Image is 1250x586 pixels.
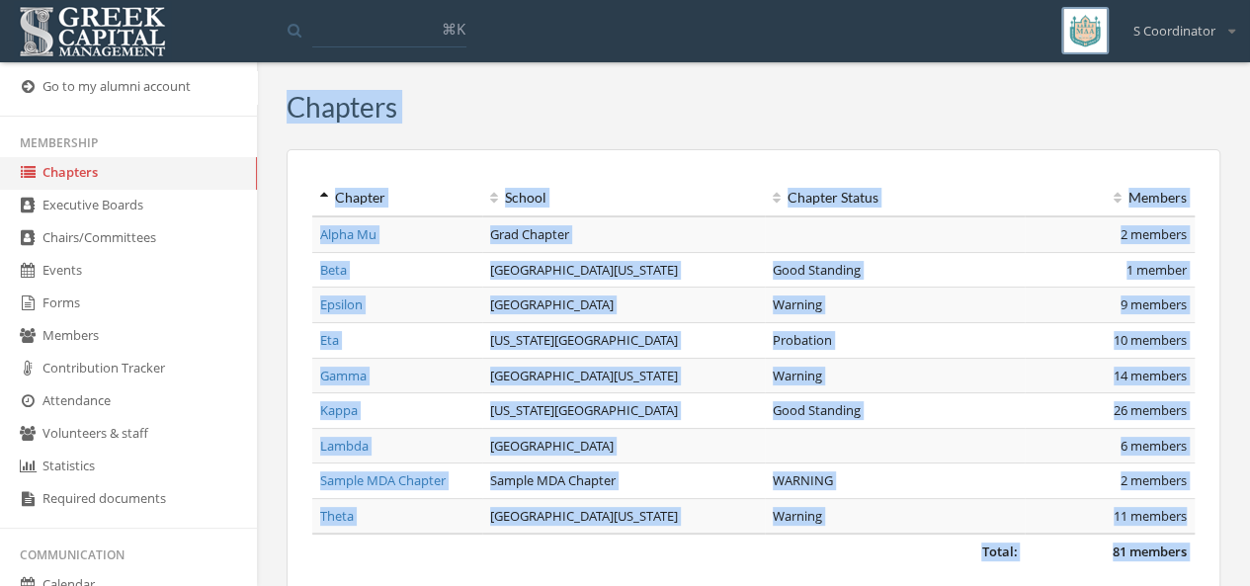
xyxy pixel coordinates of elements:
[1121,295,1187,313] span: 9 members
[765,358,1025,393] td: Warning
[1121,225,1187,243] span: 2 members
[1114,367,1187,384] span: 14 members
[320,507,354,525] a: Theta
[1121,437,1187,455] span: 6 members
[490,188,757,208] div: School
[482,428,765,463] td: [GEOGRAPHIC_DATA]
[320,188,474,208] div: Chapter
[765,393,1025,429] td: Good Standing
[1133,22,1215,41] span: S Coordinator
[442,19,465,39] span: ⌘K
[765,463,1025,499] td: WARNING
[1126,261,1187,279] span: 1 member
[482,216,765,252] td: Grad Chapter
[482,322,765,358] td: [US_STATE][GEOGRAPHIC_DATA]
[765,322,1025,358] td: Probation
[320,225,376,243] a: Alpha Mu
[482,463,765,499] td: Sample MDA Chapter
[320,295,363,313] a: Epsilon
[287,92,397,123] h3: Chapters
[482,288,765,323] td: [GEOGRAPHIC_DATA]
[320,401,358,419] a: Kappa
[482,252,765,288] td: [GEOGRAPHIC_DATA][US_STATE]
[320,437,369,455] a: Lambda
[1121,7,1235,41] div: S Coordinator
[765,288,1025,323] td: Warning
[312,534,1025,569] td: Total:
[482,498,765,534] td: [GEOGRAPHIC_DATA][US_STATE]
[320,261,347,279] a: Beta
[765,498,1025,534] td: Warning
[773,188,1017,208] div: Chapter Status
[765,252,1025,288] td: Good Standing
[1114,507,1187,525] span: 11 members
[1114,401,1187,419] span: 26 members
[1033,188,1187,208] div: Members
[482,358,765,393] td: [GEOGRAPHIC_DATA][US_STATE]
[1121,471,1187,489] span: 2 members
[1114,331,1187,349] span: 10 members
[320,471,446,489] a: Sample MDA Chapter
[482,393,765,429] td: [US_STATE][GEOGRAPHIC_DATA]
[320,367,367,384] a: Gamma
[1113,543,1187,560] span: 81 members
[320,331,339,349] a: Eta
